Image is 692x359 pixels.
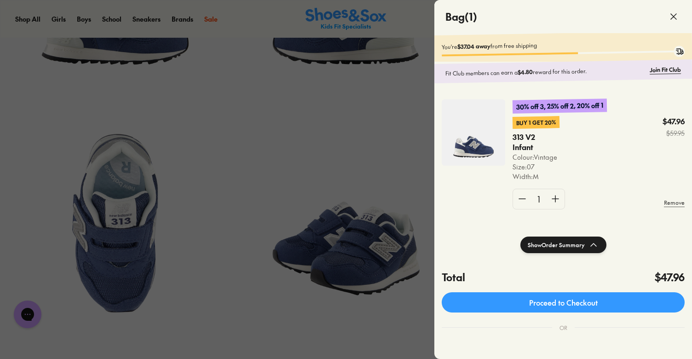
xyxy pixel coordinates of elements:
p: 313 V2 Infant [513,132,550,152]
button: ShowOrder Summary [520,237,606,253]
p: 30% off 3, 25% off 2, 20% off 1 [513,98,607,114]
a: Join Fit Club [650,65,681,74]
b: $37.04 away [457,42,490,50]
p: Buy 1 Get 20% [513,116,559,129]
button: Gorgias live chat [5,3,32,31]
img: 4-538806.jpg [442,99,505,166]
p: Colour: Vintage [513,152,559,162]
s: $59.95 [663,128,685,138]
p: Size : 07 [513,162,559,172]
p: $47.96 [663,116,685,127]
p: You're from free shipping [442,38,685,51]
div: 1 [531,189,546,209]
a: Proceed to Checkout [442,292,685,313]
h4: Total [442,270,465,285]
h4: Bag ( 1 ) [445,9,477,24]
p: Width : M [513,172,559,181]
h4: $47.96 [655,270,685,285]
div: OR [552,316,575,339]
b: $4.80 [518,68,533,76]
p: Fit Club members can earn a reward for this order. [445,66,646,78]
